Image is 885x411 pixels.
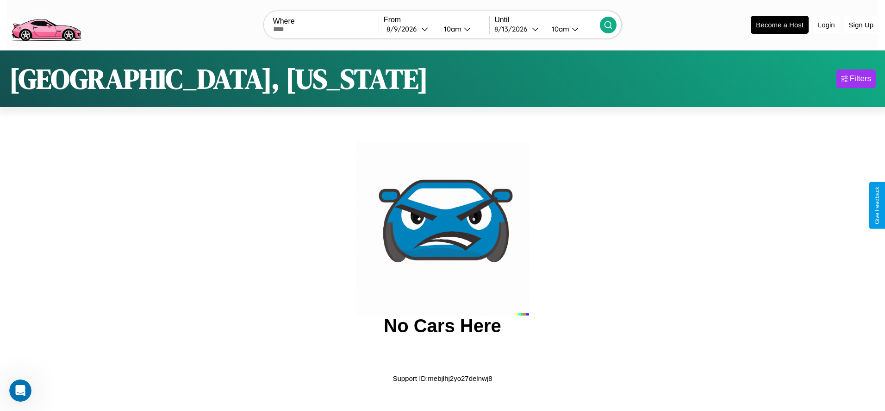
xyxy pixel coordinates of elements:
label: Where [273,17,379,25]
img: car [356,142,529,316]
div: Give Feedback [874,187,880,224]
button: Login [813,16,840,33]
div: 10am [439,25,464,33]
button: 10am [544,24,600,34]
h1: [GEOGRAPHIC_DATA], [US_STATE] [9,60,428,98]
h2: No Cars Here [384,316,501,336]
button: Become a Host [751,16,809,34]
button: Filters [836,70,876,88]
label: Until [494,16,600,24]
img: logo [7,5,85,44]
div: Filters [850,74,871,83]
div: 8 / 13 / 2026 [494,25,532,33]
label: From [384,16,489,24]
button: Sign Up [844,16,878,33]
div: 8 / 9 / 2026 [386,25,421,33]
p: Support ID: mebjlhj2yo27delnwj8 [393,372,492,385]
button: 10am [436,24,489,34]
button: 8/9/2026 [384,24,436,34]
div: 10am [547,25,572,33]
iframe: Intercom live chat [9,379,31,402]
